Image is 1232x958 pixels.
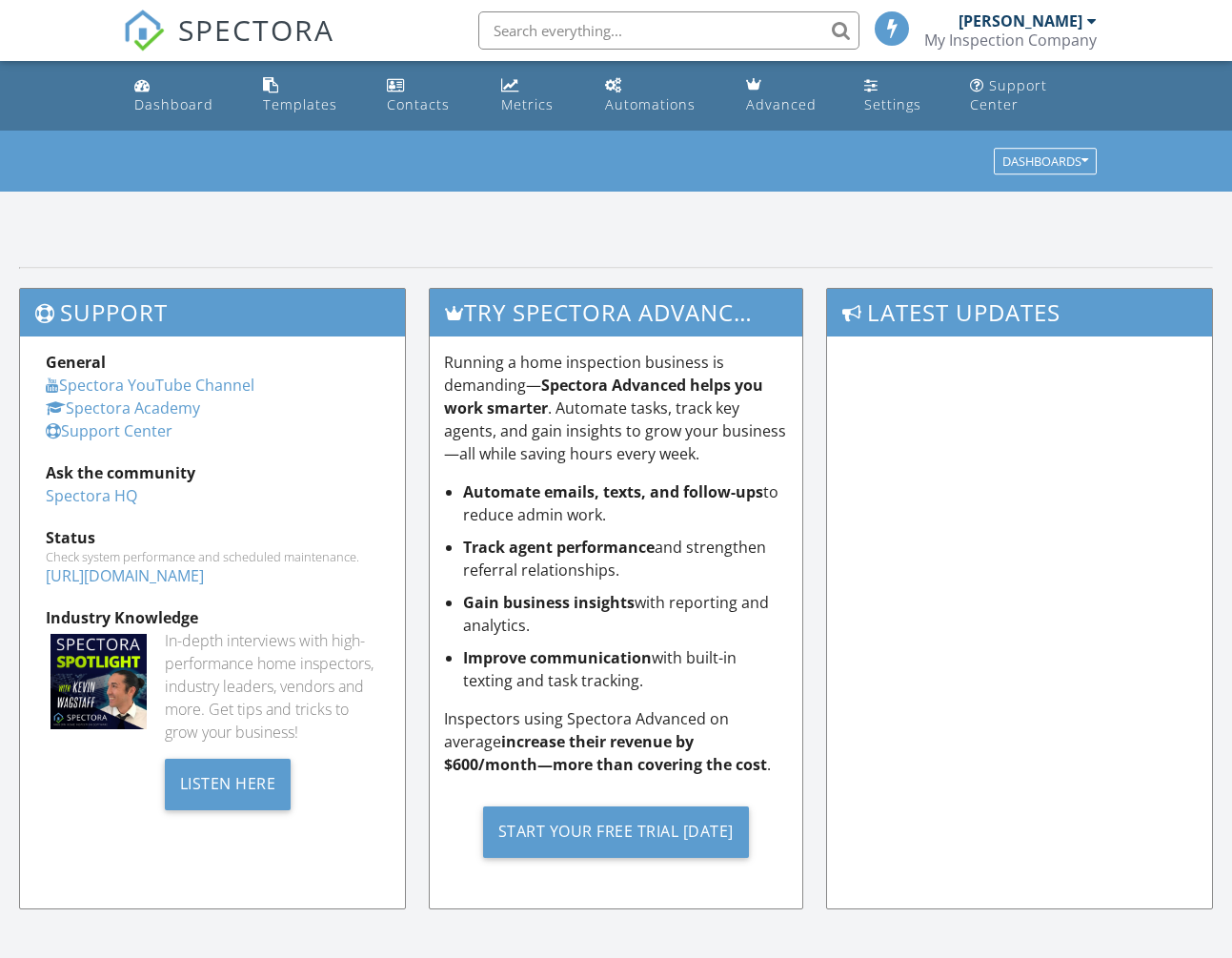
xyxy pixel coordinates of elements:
div: Metrics [501,95,554,113]
h3: Latest Updates [827,289,1212,336]
strong: increase their revenue by $600/month—more than covering the cost [444,731,767,775]
strong: Improve communication [463,647,652,668]
strong: Track agent performance [463,537,655,558]
h3: Support [20,289,405,336]
a: Dashboard [127,69,240,123]
a: Templates [255,69,364,123]
button: Dashboards [994,149,1097,175]
a: SPECTORA [123,26,334,66]
p: Inspectors using Spectora Advanced on average . [444,707,789,776]
li: and strengthen referral relationships. [463,536,789,581]
a: Settings [857,69,946,123]
li: to reduce admin work. [463,480,789,526]
a: Spectora HQ [46,485,137,506]
p: Running a home inspection business is demanding— . Automate tasks, track key agents, and gain ins... [444,351,789,465]
div: Check system performance and scheduled maintenance. [46,549,379,564]
img: The Best Home Inspection Software - Spectora [123,10,165,51]
input: Search everything... [478,11,859,50]
div: Status [46,526,379,549]
li: with reporting and analytics. [463,591,789,637]
strong: Automate emails, texts, and follow-ups [463,481,763,502]
a: [URL][DOMAIN_NAME] [46,565,204,586]
div: [PERSON_NAME] [959,11,1082,31]
div: Advanced [746,95,817,113]
a: Start Your Free Trial [DATE] [444,791,789,872]
a: Spectora YouTube Channel [46,375,254,396]
h3: Try spectora advanced [DATE] [430,289,803,336]
div: My Inspection Company [924,31,1097,50]
div: Industry Knowledge [46,606,379,629]
div: In-depth interviews with high-performance home inspectors, industry leaders, vendors and more. Ge... [165,629,379,744]
a: Support Center [46,420,172,441]
div: Support Center [970,76,1047,113]
a: Listen Here [165,771,292,792]
div: Start Your Free Trial [DATE] [483,806,749,858]
div: Dashboard [134,95,213,113]
span: SPECTORA [178,10,334,50]
a: Spectora Academy [46,397,200,418]
a: Advanced [738,69,842,123]
a: Contacts [379,69,478,123]
img: Spectoraspolightmain [50,634,147,730]
div: Settings [864,95,921,113]
div: Dashboards [1002,155,1088,169]
div: Automations [605,95,696,113]
div: Templates [263,95,337,113]
a: Automations (Basic) [597,69,722,123]
a: Support Center [962,69,1105,123]
strong: Spectora Advanced helps you work smarter [444,375,763,418]
div: Contacts [387,95,450,113]
a: Metrics [494,69,582,123]
div: Listen Here [165,759,292,810]
div: Ask the community [46,461,379,484]
li: with built-in texting and task tracking. [463,646,789,692]
strong: Gain business insights [463,592,635,613]
strong: General [46,352,106,373]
